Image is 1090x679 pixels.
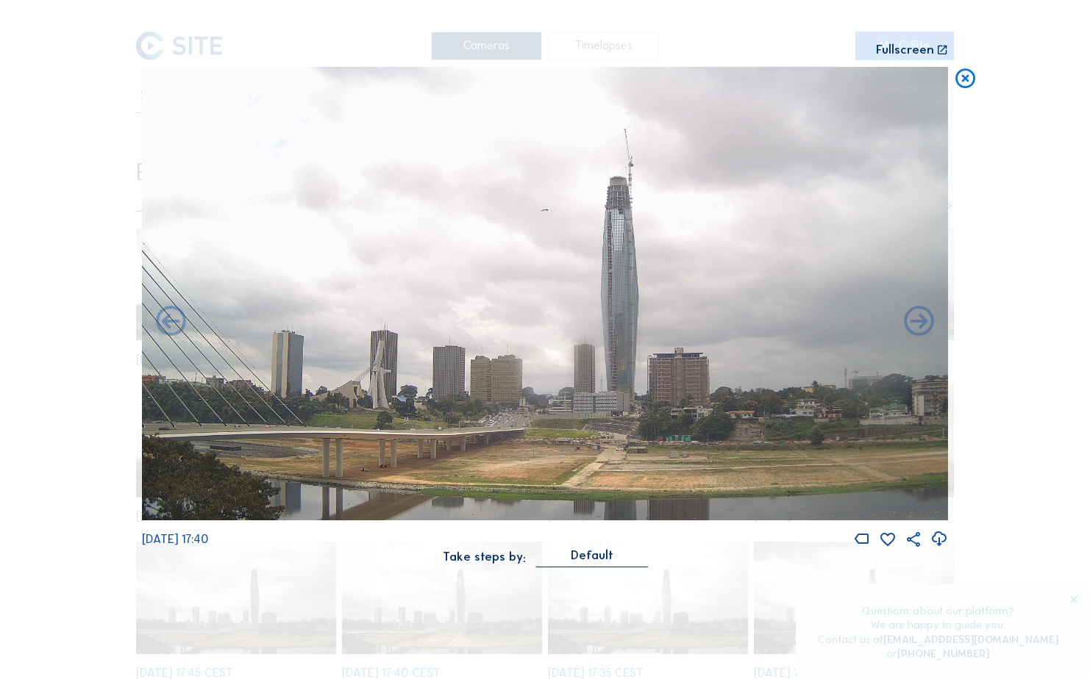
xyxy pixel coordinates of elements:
i: Forward [153,305,189,341]
div: Fullscreen [876,44,934,57]
i: Back [901,305,937,341]
span: [DATE] 17:40 [142,532,208,546]
div: Default [536,549,647,567]
img: Image [142,67,948,520]
div: Take steps by: [443,551,526,563]
div: Default [571,549,613,562]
